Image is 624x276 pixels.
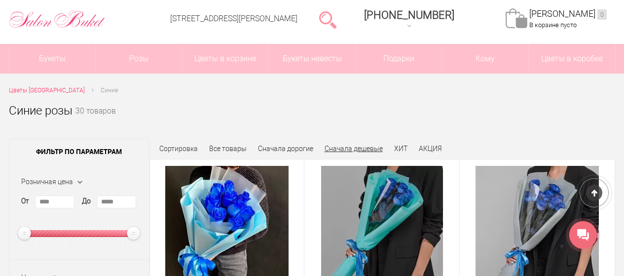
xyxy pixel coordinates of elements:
span: Фильтр по параметрам [9,139,149,164]
a: Подарки [356,44,442,74]
a: Розы [96,44,182,74]
span: Синие [101,87,118,94]
ins: 0 [597,9,607,20]
h1: Синие розы [9,102,73,119]
span: Розничная цена [21,178,73,186]
a: Букеты [9,44,96,74]
div: [PHONE_NUMBER] [364,9,454,21]
a: Все товары [209,145,247,153]
label: До [82,196,91,206]
small: 30 товаров [75,108,116,131]
img: Цветы Нижний Новгород [9,8,106,30]
a: Цветы в корзине [183,44,269,74]
label: От [21,196,29,206]
a: Сначала дешевые [325,145,383,153]
a: Цветы [GEOGRAPHIC_DATA] [9,85,85,96]
span: Сортировка [159,145,198,153]
a: Сначала дорогие [258,145,313,153]
a: [PHONE_NUMBER] [358,5,460,34]
a: Цветы в коробке [529,44,615,74]
span: Кому [442,44,528,74]
a: Букеты невесты [269,44,355,74]
span: Цветы [GEOGRAPHIC_DATA] [9,87,85,94]
a: ХИТ [394,145,407,153]
span: В корзине пусто [529,21,577,29]
a: [PERSON_NAME] [529,8,607,20]
a: [STREET_ADDRESS][PERSON_NAME] [170,14,297,23]
a: АКЦИЯ [419,145,442,153]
